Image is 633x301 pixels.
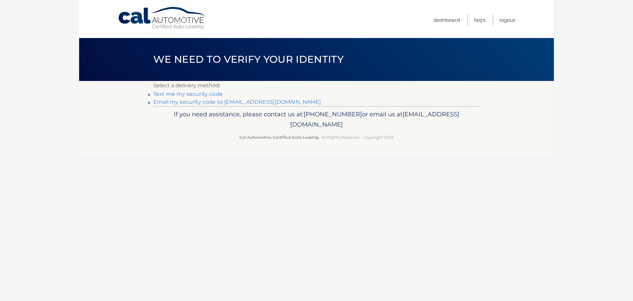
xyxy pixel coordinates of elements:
a: Cal Automotive [118,7,207,30]
a: Dashboard [434,15,460,25]
span: We need to verify your identity [153,53,344,65]
a: Logout [499,15,515,25]
a: Text me my security code [153,91,223,97]
span: [PHONE_NUMBER] [304,110,362,118]
strong: Cal Automotive Certified Auto Leasing [239,135,318,140]
a: Email my security code to [EMAIL_ADDRESS][DOMAIN_NAME] [153,99,321,105]
p: - All Rights Reserved - Copyright 2025 [158,134,475,141]
p: If you need assistance, please contact us at: or email us at [158,109,475,130]
a: FAQ's [474,15,485,25]
p: Select a delivery method: [153,81,480,90]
